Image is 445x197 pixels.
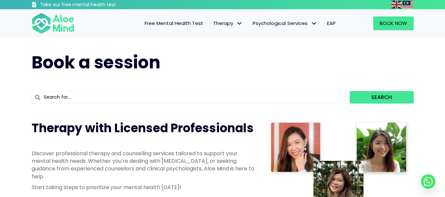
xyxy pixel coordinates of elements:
a: EAP [322,16,341,30]
img: en [391,1,402,9]
img: ms [403,1,413,9]
a: Whatsapp [421,174,435,189]
a: Free Mental Health Test [140,16,208,30]
span: Book Now [380,20,407,27]
span: Therapy with Licensed Professionals [32,120,254,136]
span: Therapy [213,20,243,27]
span: Psychological Services: submenu [309,19,319,28]
a: Malay [403,1,414,8]
h3: Take our free mental health test [40,2,151,8]
a: TherapyTherapy: submenu [208,16,248,30]
input: Search for... [32,91,350,104]
span: EAP [327,20,336,27]
button: Search [350,91,413,104]
p: Discover professional therapy and counselling services tailored to support your mental health nee... [32,150,256,180]
img: Aloe mind Logo [32,12,74,34]
nav: Menu [83,16,341,30]
a: Psychological ServicesPsychological Services: submenu [248,16,322,30]
a: English [391,1,403,8]
a: Book Now [373,16,414,30]
span: Free Mental Health Test [145,20,203,27]
span: Psychological Services [253,20,317,27]
a: Take our free mental health test [32,2,151,9]
p: Start taking steps to prioritize your mental health [DATE]! [32,184,256,191]
span: Book a session [32,50,160,74]
span: Therapy: submenu [235,19,244,28]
